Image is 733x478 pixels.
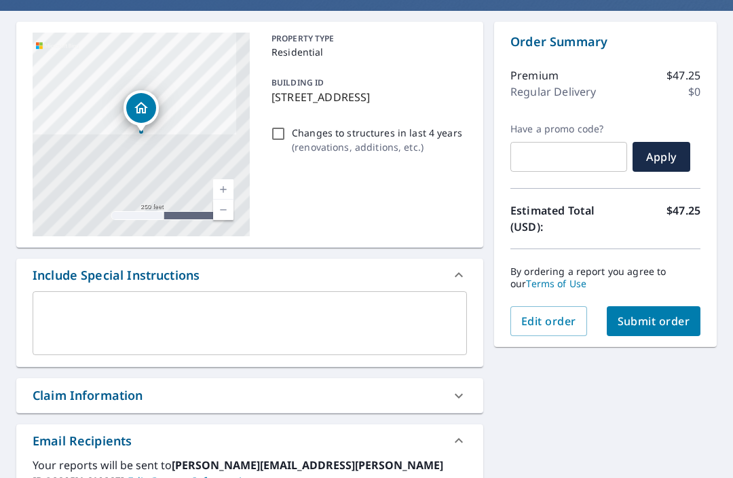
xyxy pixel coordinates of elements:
[510,306,587,336] button: Edit order
[510,84,596,100] p: Regular Delivery
[33,266,200,284] div: Include Special Instructions
[510,123,627,135] label: Have a promo code?
[16,378,483,413] div: Claim Information
[688,84,700,100] p: $0
[16,259,483,291] div: Include Special Instructions
[666,67,700,84] p: $47.25
[271,77,324,88] p: BUILDING ID
[666,202,700,235] p: $47.25
[213,200,233,220] a: Current Level 17, Zoom Out
[521,314,576,329] span: Edit order
[213,179,233,200] a: Current Level 17, Zoom In
[292,126,462,140] p: Changes to structures in last 4 years
[292,140,462,154] p: ( renovations, additions, etc. )
[633,142,690,172] button: Apply
[124,90,159,132] div: Dropped pin, building 1, Residential property, 1505 Castle Ridge Rd Fort Worth, TX 76140
[33,432,132,450] div: Email Recipients
[271,45,462,59] p: Residential
[33,386,143,405] div: Claim Information
[16,424,483,457] div: Email Recipients
[526,277,586,290] a: Terms of Use
[510,265,700,290] p: By ordering a report you agree to our
[510,67,559,84] p: Premium
[643,149,679,164] span: Apply
[607,306,701,336] button: Submit order
[271,33,462,45] p: PROPERTY TYPE
[271,89,462,105] p: [STREET_ADDRESS]
[510,202,605,235] p: Estimated Total (USD):
[618,314,690,329] span: Submit order
[510,33,700,51] p: Order Summary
